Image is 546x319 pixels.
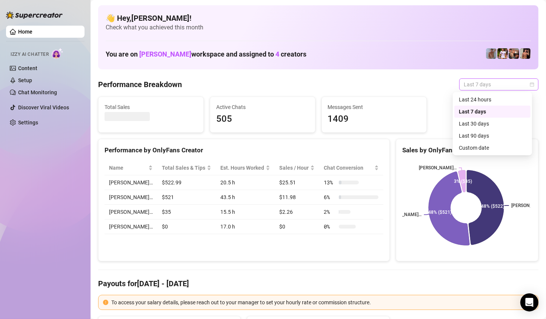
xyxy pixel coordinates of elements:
[486,48,497,59] img: Joey
[324,178,336,187] span: 13 %
[103,300,108,305] span: exclamation-circle
[216,112,309,126] span: 505
[18,120,38,126] a: Settings
[105,175,157,190] td: [PERSON_NAME]…
[105,190,157,205] td: [PERSON_NAME]…
[18,104,69,110] a: Discover Viral Videos
[275,205,319,219] td: $2.26
[105,145,383,155] div: Performance by OnlyFans Creator
[52,48,63,59] img: AI Chatter
[509,48,519,59] img: Osvaldo
[98,278,538,289] h4: Payouts for [DATE] - [DATE]
[419,165,457,170] text: [PERSON_NAME]…
[328,112,421,126] span: 1409
[157,175,216,190] td: $522.99
[454,106,531,118] div: Last 7 days
[324,193,336,201] span: 6 %
[216,103,309,111] span: Active Chats
[18,65,37,71] a: Content
[157,190,216,205] td: $521
[328,103,421,111] span: Messages Sent
[18,29,32,35] a: Home
[105,103,197,111] span: Total Sales
[111,298,534,307] div: To access your salary details, please reach out to your manager to set your hourly rate or commis...
[106,23,531,32] span: Check what you achieved this month
[319,161,383,175] th: Chat Conversion
[324,208,336,216] span: 2 %
[109,164,147,172] span: Name
[275,161,319,175] th: Sales / Hour
[157,219,216,234] td: $0
[216,205,275,219] td: 15.5 h
[454,130,531,142] div: Last 90 days
[216,190,275,205] td: 43.5 h
[520,48,531,59] img: Zach
[106,50,306,58] h1: You are on workspace and assigned to creators
[384,212,421,218] text: [PERSON_NAME]…
[216,175,275,190] td: 20.5 h
[324,222,336,231] span: 0 %
[454,94,531,106] div: Last 24 hours
[216,219,275,234] td: 17.0 h
[275,50,279,58] span: 4
[454,118,531,130] div: Last 30 days
[459,132,526,140] div: Last 90 days
[18,89,57,95] a: Chat Monitoring
[459,120,526,128] div: Last 30 days
[139,50,191,58] span: [PERSON_NAME]
[105,161,157,175] th: Name
[275,190,319,205] td: $11.98
[11,51,49,58] span: Izzy AI Chatter
[459,107,526,116] div: Last 7 days
[275,175,319,190] td: $25.51
[157,161,216,175] th: Total Sales & Tips
[105,205,157,219] td: [PERSON_NAME]…
[459,95,526,104] div: Last 24 hours
[402,145,532,155] div: Sales by OnlyFans Creator
[106,13,531,23] h4: 👋 Hey, [PERSON_NAME] !
[279,164,309,172] span: Sales / Hour
[275,219,319,234] td: $0
[98,79,182,90] h4: Performance Breakdown
[520,293,538,311] div: Open Intercom Messenger
[454,142,531,154] div: Custom date
[220,164,264,172] div: Est. Hours Worked
[497,48,508,59] img: Hector
[157,205,216,219] td: $35
[459,144,526,152] div: Custom date
[6,11,63,19] img: logo-BBDzfeDw.svg
[18,77,32,83] a: Setup
[105,219,157,234] td: [PERSON_NAME]…
[464,79,534,90] span: Last 7 days
[162,164,205,172] span: Total Sales & Tips
[324,164,372,172] span: Chat Conversion
[530,82,534,87] span: calendar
